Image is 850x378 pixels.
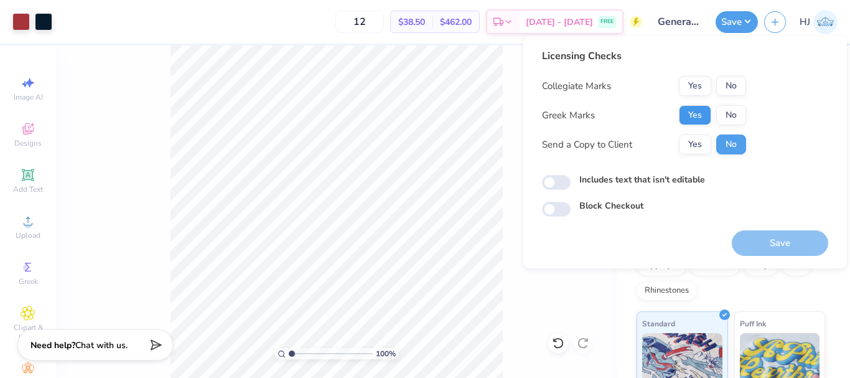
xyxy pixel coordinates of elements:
[30,339,75,351] strong: Need help?
[716,11,758,33] button: Save
[679,76,711,96] button: Yes
[14,138,42,148] span: Designs
[75,339,128,351] span: Chat with us.
[716,105,746,125] button: No
[800,10,838,34] a: HJ
[637,281,697,300] div: Rhinestones
[642,317,675,330] span: Standard
[6,323,50,343] span: Clipart & logos
[600,17,614,26] span: FREE
[14,92,43,102] span: Image AI
[579,199,643,212] label: Block Checkout
[800,15,810,29] span: HJ
[716,135,746,154] button: No
[648,9,709,34] input: Untitled Design
[542,138,632,152] div: Send a Copy to Client
[542,79,611,93] div: Collegiate Marks
[716,76,746,96] button: No
[679,135,711,154] button: Yes
[398,16,425,29] span: $38.50
[579,173,705,186] label: Includes text that isn't editable
[16,230,40,240] span: Upload
[679,105,711,125] button: Yes
[542,108,595,123] div: Greek Marks
[740,317,766,330] span: Puff Ink
[13,184,43,194] span: Add Text
[440,16,472,29] span: $462.00
[526,16,593,29] span: [DATE] - [DATE]
[335,11,384,33] input: – –
[542,49,746,64] div: Licensing Checks
[813,10,838,34] img: Hughe Josh Cabanete
[376,348,396,359] span: 100 %
[19,276,38,286] span: Greek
